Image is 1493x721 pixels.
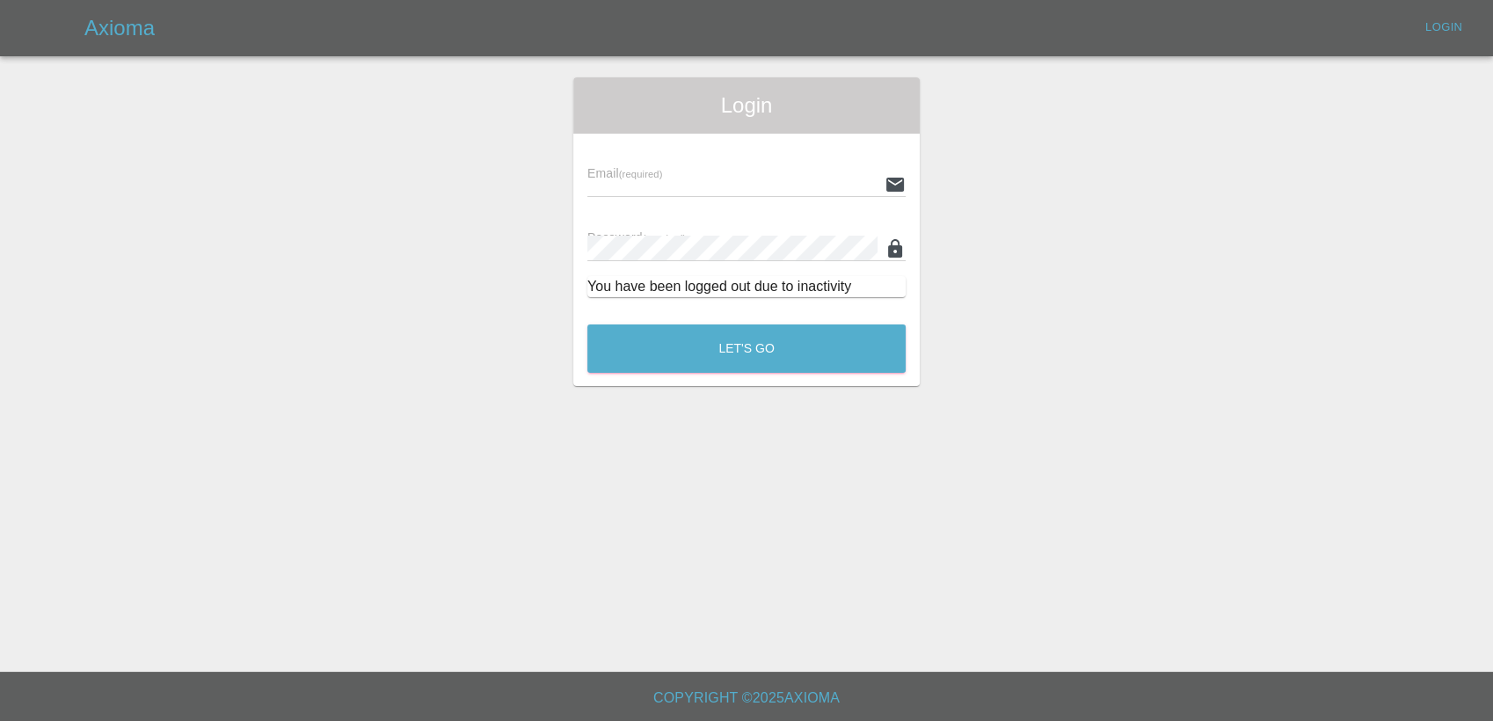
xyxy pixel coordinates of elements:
button: Let's Go [587,324,906,373]
h6: Copyright © 2025 Axioma [14,686,1479,710]
span: Login [587,91,906,120]
small: (required) [619,169,663,179]
span: Password [587,230,686,244]
a: Login [1416,14,1472,41]
div: You have been logged out due to inactivity [587,276,906,297]
span: Email [587,166,662,180]
h5: Axioma [84,14,155,42]
small: (required) [643,233,687,244]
